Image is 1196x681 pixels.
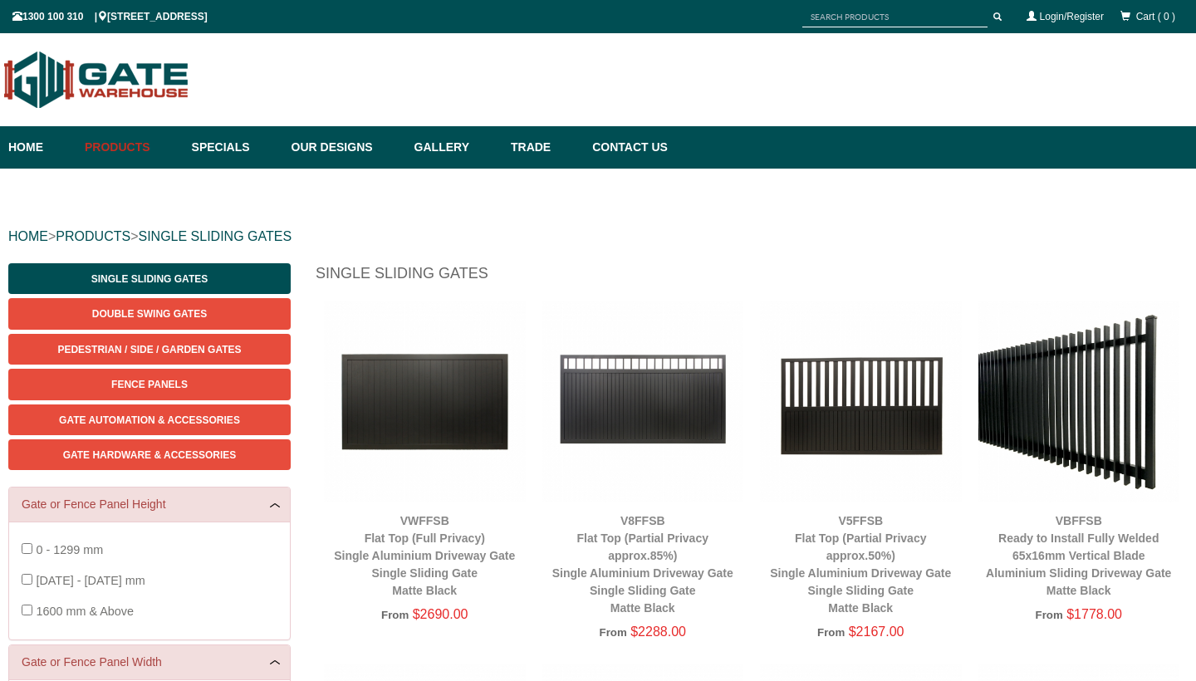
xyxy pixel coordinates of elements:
[8,369,291,399] a: Fence Panels
[56,229,130,243] a: PRODUCTS
[1136,11,1175,22] span: Cart ( 0 )
[849,625,904,639] span: $2167.00
[978,301,1180,502] img: VBFFSB - Ready to Install Fully Welded 65x16mm Vertical Blade - Aluminium Sliding Driveway Gate -...
[8,210,1188,263] div: > >
[8,126,76,169] a: Home
[334,514,515,597] a: VWFFSBFlat Top (Full Privacy)Single Aluminium Driveway GateSingle Sliding GateMatte Black
[138,229,292,243] a: SINGLE SLIDING GATES
[760,301,962,502] img: V5FFSB - Flat Top (Partial Privacy approx.50%) - Single Aluminium Driveway Gate - Single Sliding ...
[36,605,134,618] span: 1600 mm & Above
[57,344,241,355] span: Pedestrian / Side / Garden Gates
[36,574,145,587] span: [DATE] - [DATE] mm
[92,308,207,320] span: Double Swing Gates
[770,514,951,615] a: V5FFSBFlat Top (Partial Privacy approx.50%)Single Aluminium Driveway GateSingle Sliding GateMatte...
[630,625,686,639] span: $2288.00
[283,126,406,169] a: Our Designs
[817,626,845,639] span: From
[1036,609,1063,621] span: From
[324,301,526,502] img: VWFFSB - Flat Top (Full Privacy) - Single Aluminium Driveway Gate - Single Sliding Gate - Matte B...
[12,11,208,22] span: 1300 100 310 | [STREET_ADDRESS]
[8,298,291,329] a: Double Swing Gates
[8,439,291,470] a: Gate Hardware & Accessories
[91,273,208,285] span: Single Sliding Gates
[1066,607,1122,621] span: $1778.00
[22,654,277,671] a: Gate or Fence Panel Width
[111,379,188,390] span: Fence Panels
[600,626,627,639] span: From
[406,126,502,169] a: Gallery
[381,609,409,621] span: From
[8,334,291,365] a: Pedestrian / Side / Garden Gates
[8,229,48,243] a: HOME
[316,263,1188,292] h1: Single Sliding Gates
[8,404,291,435] a: Gate Automation & Accessories
[552,514,733,615] a: V8FFSBFlat Top (Partial Privacy approx.85%)Single Aluminium Driveway GateSingle Sliding GateMatte...
[22,496,277,513] a: Gate or Fence Panel Height
[413,607,468,621] span: $2690.00
[986,514,1171,597] a: VBFFSBReady to Install Fully Welded 65x16mm Vertical BladeAluminium Sliding Driveway GateMatte Black
[184,126,283,169] a: Specials
[1040,11,1104,22] a: Login/Register
[76,126,184,169] a: Products
[584,126,668,169] a: Contact Us
[59,414,240,426] span: Gate Automation & Accessories
[63,449,237,461] span: Gate Hardware & Accessories
[502,126,584,169] a: Trade
[36,543,103,556] span: 0 - 1299 mm
[542,301,744,502] img: V8FFSB - Flat Top (Partial Privacy approx.85%) - Single Aluminium Driveway Gate - Single Sliding ...
[802,7,988,27] input: SEARCH PRODUCTS
[8,263,291,294] a: Single Sliding Gates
